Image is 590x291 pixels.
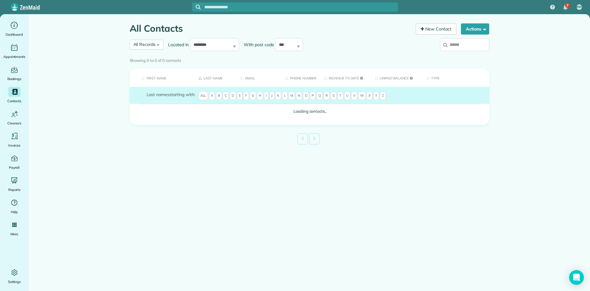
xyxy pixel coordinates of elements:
div: 7 unread notifications [559,1,572,14]
a: Contacts [2,87,26,104]
a: Bookings [2,65,26,82]
span: All [199,91,208,100]
a: Cleaners [2,109,26,126]
span: T [337,91,343,100]
span: Appointments [3,54,26,60]
a: Appointments [2,42,26,60]
span: V [351,91,357,100]
span: I [264,91,269,100]
span: L [282,91,288,100]
span: Bookings [7,76,22,82]
span: Settings [8,279,21,285]
span: 7 [566,3,568,8]
span: H [257,91,263,100]
span: X [367,91,372,100]
span: Invoices [8,142,21,148]
span: E [237,91,242,100]
span: Y [373,91,379,100]
button: Focus search [192,5,201,10]
a: New Contact [416,23,456,34]
svg: Focus search [196,5,201,10]
span: KW [576,5,582,10]
th: First Name: activate to sort column ascending [130,68,194,87]
button: Actions [461,23,489,34]
span: Dashboard [6,31,23,38]
span: Reports [8,187,21,193]
th: Unpaid Balance: activate to sort column ascending [370,68,422,87]
a: Payroll [2,153,26,171]
span: Help [11,209,18,215]
span: W [358,91,366,100]
span: B [216,91,222,100]
span: All Records [133,42,156,47]
span: D [230,91,236,100]
a: Invoices [2,131,26,148]
a: Reports [2,176,26,193]
div: Open Intercom Messenger [569,270,584,285]
a: Settings [2,268,26,285]
th: Revenue to Date: activate to sort column ascending [319,68,370,87]
span: More [10,231,18,237]
span: K [275,91,281,100]
span: N [296,91,302,100]
span: Cleaners [7,120,21,126]
span: M [289,91,295,100]
div: Showing 0 to 0 of 0 contacts [130,55,489,64]
span: R [324,91,330,100]
span: J [269,91,274,100]
th: Email: activate to sort column ascending [236,68,281,87]
span: U [344,91,350,100]
span: Contacts [7,98,21,104]
label: With post code [239,42,275,48]
label: Located in [163,42,190,48]
span: Payroll [9,164,20,171]
span: Z [380,91,386,100]
span: Q [317,91,323,100]
span: S [331,91,336,100]
th: Last Name: activate to sort column descending [194,68,236,87]
span: C [223,91,229,100]
span: O [303,91,309,100]
span: P [310,91,316,100]
a: Dashboard [2,20,26,38]
th: Phone number: activate to sort column ascending [281,68,319,87]
span: G [250,91,256,100]
span: Last names [147,92,170,97]
th: Type: activate to sort column ascending [422,68,489,87]
span: F [243,91,249,100]
a: Help [2,198,26,215]
label: starting with: [147,91,195,98]
td: Loading contacts.. [130,104,489,119]
h1: All Contacts [130,23,411,34]
span: A [209,91,215,100]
